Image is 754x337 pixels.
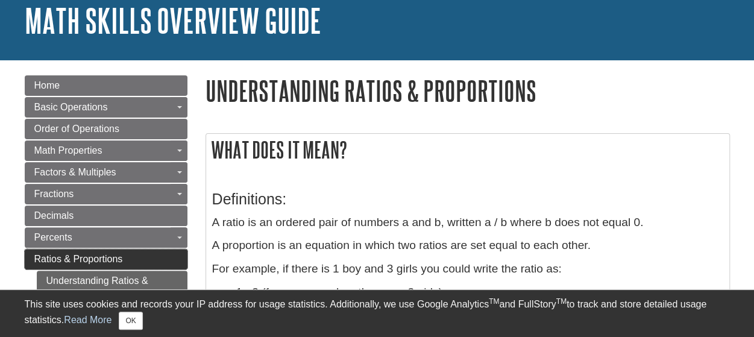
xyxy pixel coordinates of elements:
span: Ratios & Proportions [34,254,123,264]
sup: TM [489,297,499,306]
h3: Definitions: [212,191,723,208]
a: Ratios & Proportions [25,249,187,269]
span: Factors & Multiples [34,167,116,177]
h2: What does it mean? [206,134,729,166]
p: For example, if there is 1 boy and 3 girls you could write the ratio as: [212,260,723,278]
a: Read More [64,315,112,325]
p: A proportion is an equation in which two ratios are set equal to each other. [212,237,723,254]
sup: TM [556,297,567,306]
span: Fractions [34,189,74,199]
a: Order of Operations [25,119,187,139]
a: Factors & Multiples [25,162,187,183]
a: Percents [25,227,187,248]
span: Order of Operations [34,124,119,134]
p: A ratio is an ordered pair of numbers a and b, written a / b where b does not equal 0. [212,214,723,231]
a: Decimals [25,206,187,226]
span: Decimals [34,210,74,221]
a: Understanding Ratios & Proportions [37,271,187,306]
a: Math Properties [25,140,187,161]
span: Percents [34,232,72,242]
a: Math Skills Overview Guide [25,2,321,39]
a: Fractions [25,184,187,204]
span: Home [34,80,60,90]
li: 1 : 3 (for every one boy there are 3 girls) [236,284,723,301]
a: Home [25,75,187,96]
h1: Understanding Ratios & Proportions [206,75,730,106]
span: Basic Operations [34,102,108,112]
span: Math Properties [34,145,102,156]
div: This site uses cookies and records your IP address for usage statistics. Additionally, we use Goo... [25,297,730,330]
a: Basic Operations [25,97,187,118]
button: Close [119,312,142,330]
